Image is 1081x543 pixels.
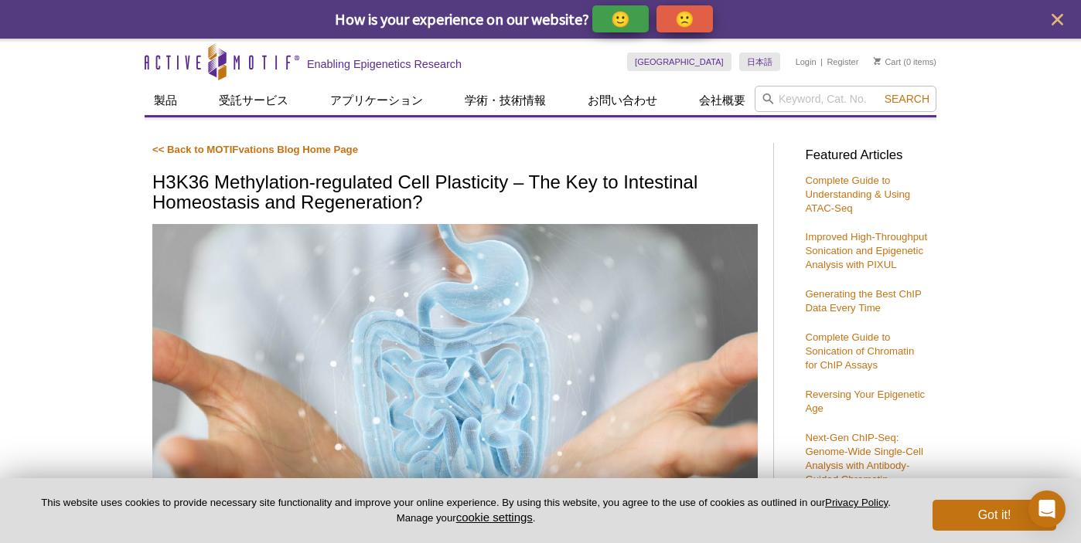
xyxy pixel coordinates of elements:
[152,172,758,215] h1: H3K36 Methylation-regulated Cell Plasticity – The Key to Intestinal Homeostasis and Regeneration?
[335,9,589,29] span: How is your experience on our website?
[627,53,731,71] a: [GEOGRAPHIC_DATA]
[874,53,936,71] li: (0 items)
[675,9,694,29] p: 🙁
[885,93,929,105] span: Search
[25,496,907,525] p: This website uses cookies to provide necessary site functionality and improve your online experie...
[820,53,823,71] li: |
[739,53,780,71] a: 日本語
[874,57,881,65] img: Your Cart
[874,56,901,67] a: Cart
[805,331,914,371] a: Complete Guide to Sonication of Chromatin for ChIP Assays
[825,497,888,508] a: Privacy Policy
[145,86,186,115] a: 製品
[933,500,1056,531] button: Got it!
[805,389,925,414] a: Reversing Your Epigenetic Age
[455,86,555,115] a: 学術・技術情報
[456,511,533,524] button: cookie settings
[611,9,630,29] p: 🙂
[805,288,921,314] a: Generating the Best ChIP Data Every Time
[796,56,817,67] a: Login
[880,92,934,106] button: Search
[805,175,910,214] a: Complete Guide to Understanding & Using ATAC-Seq
[210,86,298,115] a: 受託サービス
[805,149,929,162] h3: Featured Articles
[578,86,667,115] a: お問い合わせ
[755,86,936,112] input: Keyword, Cat. No.
[805,432,922,499] a: Next-Gen ChIP-Seq: Genome-Wide Single-Cell Analysis with Antibody-Guided Chromatin Tagmentation M...
[1028,490,1066,528] div: Open Intercom Messenger
[152,144,358,155] a: << Back to MOTIFvations Blog Home Page
[307,57,462,71] h2: Enabling Epigenetics Research
[321,86,432,115] a: アプリケーション
[1048,10,1067,29] button: close
[827,56,858,67] a: Register
[690,86,755,115] a: 会社概要
[805,231,927,270] a: Improved High-Throughput Sonication and Epigenetic Analysis with PIXUL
